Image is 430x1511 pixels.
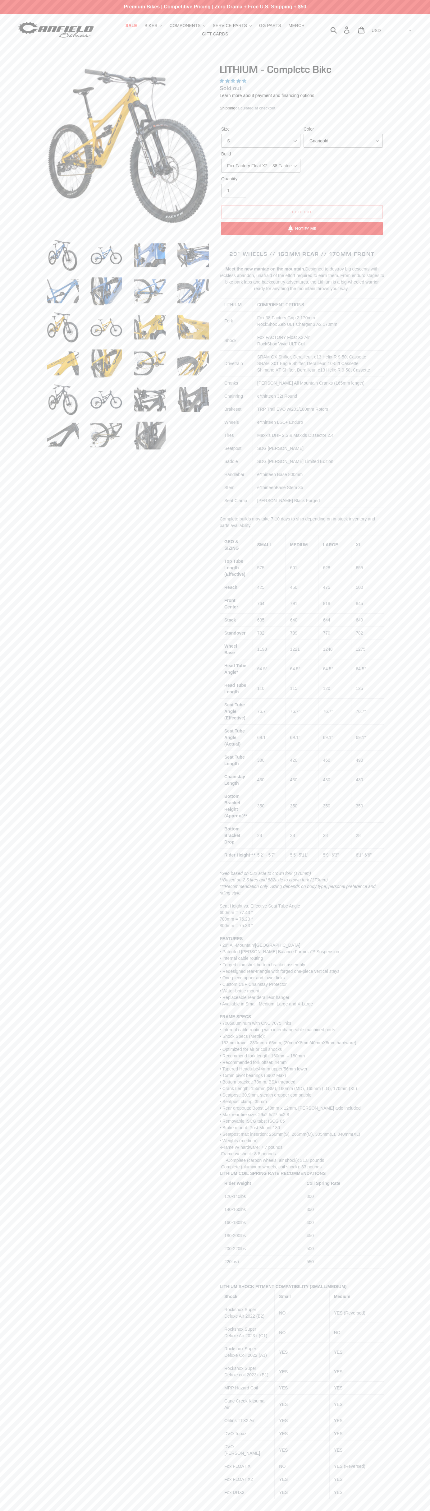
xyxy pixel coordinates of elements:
span: Chainstay Length [224,774,245,786]
td: Seatpost [220,442,253,455]
span: Sold out [220,85,241,91]
span: YES [334,1369,343,1374]
label: Build [221,151,300,157]
td: 500 [302,1242,384,1255]
span: mm(XL) [345,1132,360,1137]
label: Size [221,126,300,132]
span: MRP Hazard Coil [224,1385,258,1390]
span: GIFT CARDS [202,31,228,37]
span: DVO [PERSON_NAME] [224,1444,260,1456]
span: Rockshox Super Deluxe coil 2023+ (B1) [224,1366,268,1377]
th: COMPONENT OPTIONS [253,298,384,311]
td: 64.5 [318,659,351,679]
td: 400 [302,1216,384,1229]
span: LARGE [323,542,338,547]
td: e*thirteen 32t Round [253,390,384,403]
span: • Removable ISCG tabs: ISCG 05 [220,1119,285,1124]
td: e*thirteen LG1+ Enduro [253,416,384,429]
strong: LITHIUM SHOCK FITMENT COMPATIBILITY (SMALL/MEDIUM) [220,1284,346,1289]
td: 160-180lbs [220,1216,302,1229]
td: Fox FLOAT X2 [220,1473,275,1486]
a: MERCH [286,21,308,30]
td: 450 [302,1229,384,1242]
td: 64.5 [351,659,384,679]
td: 69.1 [286,724,318,751]
span: axle to crown fork (170mm) [275,877,328,882]
span: Rockshox Super Deluxe Coil 2022 (A1) [224,1346,267,1358]
td: YES [275,1382,329,1395]
td: e*thirteen Base 800mm [253,468,384,481]
td: [PERSON_NAME] All Mountain Cranks (165mm length) [253,377,384,390]
a: SALE [122,21,140,30]
button: SERVICE PARTS [209,21,254,30]
td: 430 [253,770,286,790]
td: 140-160lbs [220,1203,302,1216]
span: • Rear dropouts: Boost 148mm x 12mm, [PERSON_NAME] axle included [220,1106,361,1111]
div: calculated at checkout. [220,105,384,111]
img: LITHIUM - Complete Bike [47,65,209,227]
img: Load image into Gallery viewer, LITHIUM - Complete Bike [89,310,123,344]
span: Standover [224,631,245,635]
td: SDG [PERSON_NAME] [253,442,384,455]
td: 430 [286,770,318,790]
td: NO [275,1460,329,1473]
button: BIKES [141,21,165,30]
td: 420 [286,751,318,770]
img: Load image into Gallery viewer, LITHIUM - Complete Bike [89,382,123,417]
td: YES [275,1427,329,1440]
td: SRAM GX Shifter, Derailleur, e13 Helix-R 9-50t Cassette SRAM X01 Eagle Shifter, Derailleur, 10-52... [253,350,384,377]
td: NO [329,1323,384,1342]
td: YES [329,1427,384,1440]
span: -Complete (carbon wheels, air shock): 31.8 pounds -Complete (aluminum wheels, coil shock): 33 pounds [220,1158,324,1169]
i: Based on 2.5 tires and 582 [223,877,275,882]
img: Load image into Gallery viewer, LITHIUM - Complete Bike [46,238,80,272]
td: 649 [351,613,384,626]
span: . [348,286,349,291]
span: Seat Tube Angle (Actual) [224,728,245,746]
span: • Weights (medium): [220,1138,259,1143]
td: YES (Reversed) [329,1460,384,1473]
span: Reach [224,585,237,590]
td: Seat Clamp [220,494,253,507]
img: Load image into Gallery viewer, LITHIUM - Complete Bike [46,346,80,381]
td: 64.5 [286,659,318,679]
td: 110 [253,679,286,698]
td: 818 [318,594,351,613]
span: ° [299,735,300,740]
span: 44mm upper/56mm lower [258,1066,308,1071]
span: YES [279,1477,288,1482]
p: Complete builds may take 7-10 days to ship depending on in-stock inventory and parts availability. [220,516,384,529]
td: Fork [220,311,253,331]
img: Load image into Gallery viewer, LITHIUM - Complete Bike [176,382,210,417]
span: 739 [290,631,297,635]
span: ° [332,735,333,740]
span: • Recommend fork length: 160mm – 180mm [220,1053,305,1058]
span: Bottom Bracket Height (Approx.)** [224,794,247,818]
span: • Max rear tire size: 29x2.5/27.5x2.8 [220,1112,289,1117]
img: Load image into Gallery viewer, LITHIUM - Complete Bike [133,418,167,453]
span: Rockshox Super Deluxe Air 2022 (B2) [224,1307,264,1319]
span: aluminum with CNC 7075 links [232,1021,291,1026]
span: Bottom Bracket Drop [224,826,240,844]
span: Seat Tube Angle (Effective) [224,702,245,720]
td: 845 [351,594,384,613]
td: 601 [286,555,318,581]
span: • Seatpost clamp: 35mm [220,1099,267,1104]
img: Load image into Gallery viewer, LITHIUM - Complete Bike [176,238,210,272]
td: 425 [253,581,286,594]
span: From enduro stages to bike park laps and backcountry adventures, the Lithium is a big-wheeled war... [225,273,384,291]
td: 300 [302,1190,384,1203]
span: ° [251,917,253,922]
td: 28 [318,822,351,848]
label: Quantity [221,176,300,182]
td: 200-220lbs [220,1242,302,1255]
img: Load image into Gallery viewer, LITHIUM - Complete Bike [89,418,123,453]
td: YES [275,1395,329,1414]
td: 791 [286,594,318,613]
span: GEO & SIZING [224,539,239,551]
td: 430 [351,770,384,790]
td: 76.7 [351,698,384,724]
h1: LITHIUM - Complete Bike [220,63,384,75]
span: YES [279,1350,288,1355]
span: FRAME SPECS [220,1014,251,1019]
